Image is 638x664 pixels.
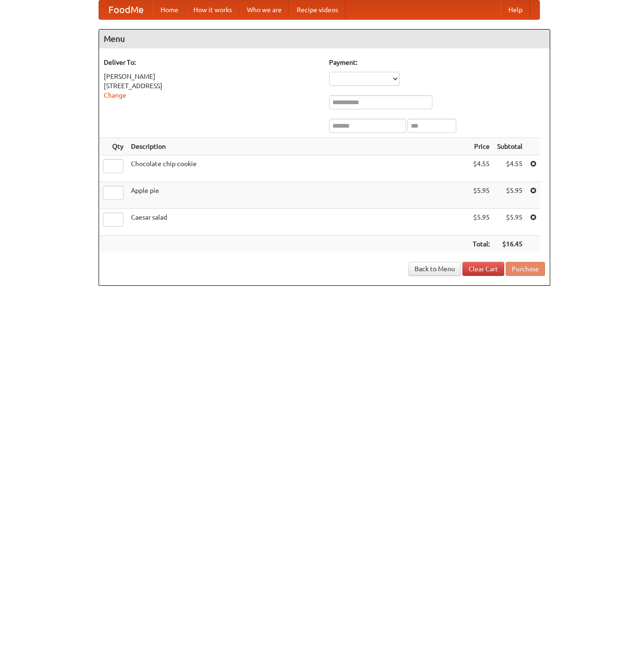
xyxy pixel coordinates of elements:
[329,58,545,67] h5: Payment:
[289,0,346,19] a: Recipe videos
[239,0,289,19] a: Who we are
[493,236,526,253] th: $16.45
[469,155,493,182] td: $4.55
[127,138,469,155] th: Description
[127,182,469,209] td: Apple pie
[153,0,186,19] a: Home
[469,138,493,155] th: Price
[99,30,550,48] h4: Menu
[99,138,127,155] th: Qty
[99,0,153,19] a: FoodMe
[104,72,320,81] div: [PERSON_NAME]
[104,92,126,99] a: Change
[469,182,493,209] td: $5.95
[462,262,504,276] a: Clear Cart
[127,209,469,236] td: Caesar salad
[493,182,526,209] td: $5.95
[127,155,469,182] td: Chocolate chip cookie
[408,262,461,276] a: Back to Menu
[493,155,526,182] td: $4.55
[186,0,239,19] a: How it works
[501,0,530,19] a: Help
[506,262,545,276] button: Purchase
[493,138,526,155] th: Subtotal
[104,81,320,91] div: [STREET_ADDRESS]
[469,236,493,253] th: Total:
[104,58,320,67] h5: Deliver To:
[469,209,493,236] td: $5.95
[493,209,526,236] td: $5.95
